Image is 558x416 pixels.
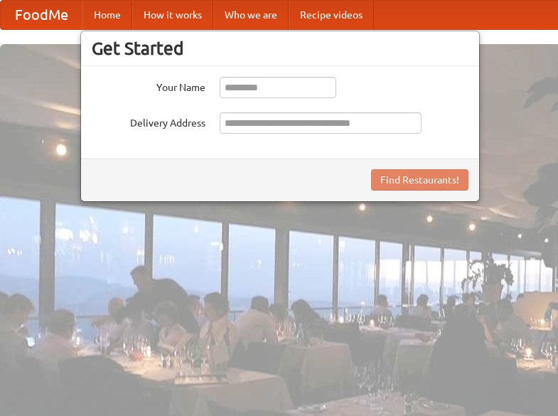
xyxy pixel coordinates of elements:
[289,1,374,29] a: Recipe videos
[92,112,205,130] label: Delivery Address
[92,77,205,95] label: Your Name
[1,1,82,29] a: FoodMe
[82,1,132,29] a: Home
[92,38,468,59] h3: Get Started
[371,169,468,191] button: Find Restaurants!
[132,1,213,29] a: How it works
[213,1,289,29] a: Who we are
